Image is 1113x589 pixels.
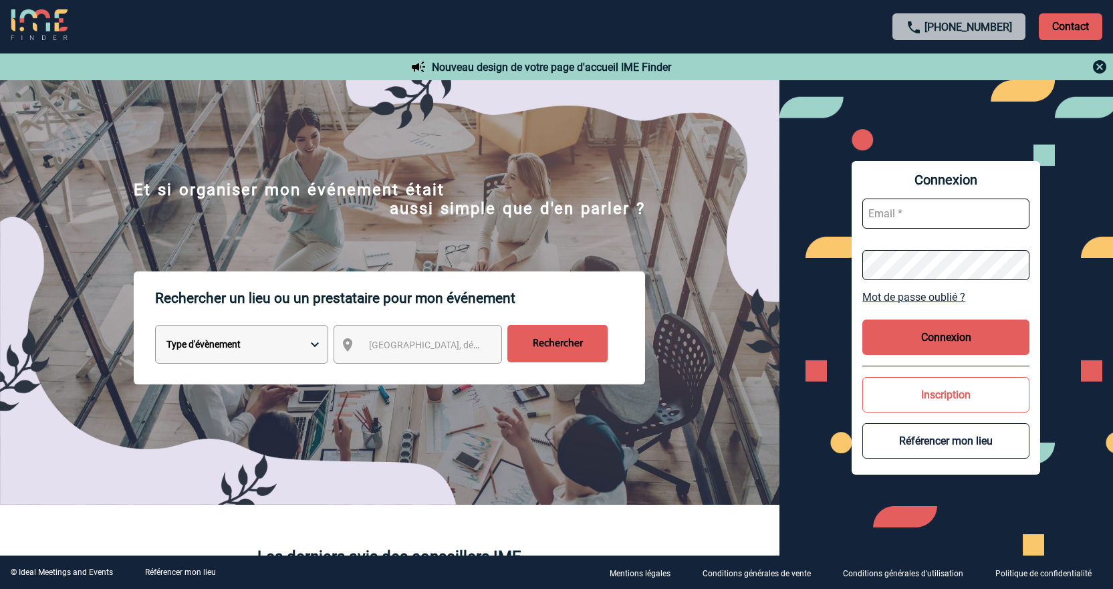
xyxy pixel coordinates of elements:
[862,423,1029,459] button: Référencer mon lieu
[155,271,645,325] p: Rechercher un lieu ou un prestataire pour mon événement
[862,199,1029,229] input: Email *
[862,291,1029,304] a: Mot de passe oublié ?
[832,566,985,579] a: Conditions générales d'utilisation
[11,568,113,577] div: © Ideal Meetings and Events
[862,377,1029,413] button: Inscription
[145,568,216,577] a: Référencer mon lieu
[906,19,922,35] img: call-24-px.png
[599,566,692,579] a: Mentions légales
[862,320,1029,355] button: Connexion
[610,569,670,578] p: Mentions légales
[995,569,1092,578] p: Politique de confidentialité
[985,566,1113,579] a: Politique de confidentialité
[507,325,608,362] input: Rechercher
[692,566,832,579] a: Conditions générales de vente
[924,21,1012,33] a: [PHONE_NUMBER]
[862,172,1029,188] span: Connexion
[369,340,555,350] span: [GEOGRAPHIC_DATA], département, région...
[843,569,963,578] p: Conditions générales d'utilisation
[703,569,811,578] p: Conditions générales de vente
[1039,13,1102,40] p: Contact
